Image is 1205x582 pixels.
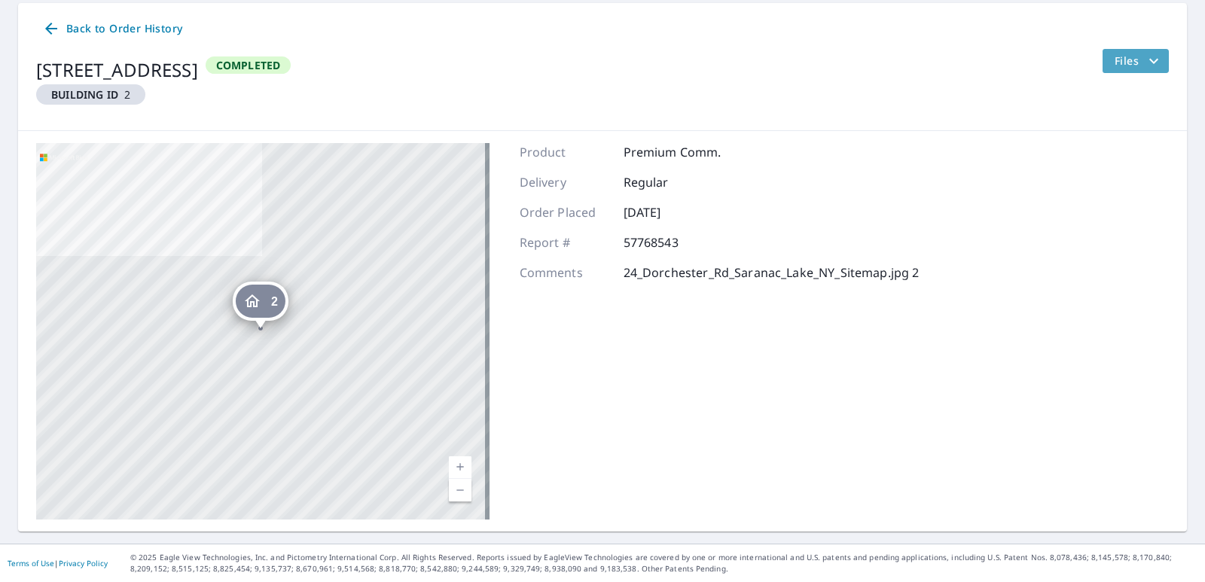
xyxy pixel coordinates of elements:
[449,456,471,479] a: Current Level 17, Zoom In
[1115,52,1163,70] span: Files
[36,56,198,84] div: [STREET_ADDRESS]
[520,233,610,251] p: Report #
[520,203,610,221] p: Order Placed
[51,87,118,102] em: Building ID
[624,203,714,221] p: [DATE]
[449,479,471,501] a: Current Level 17, Zoom Out
[520,173,610,191] p: Delivery
[624,233,714,251] p: 57768543
[42,20,182,38] span: Back to Order History
[130,552,1197,574] p: © 2025 Eagle View Technologies, Inc. and Pictometry International Corp. All Rights Reserved. Repo...
[42,87,139,102] span: 2
[233,282,288,328] div: Dropped pin, building 2, Residential property, 24 Dorchester Rd Saranac Lake, NY 12983
[271,296,278,307] span: 2
[1102,49,1169,73] button: filesDropdownBtn-57768543
[207,58,290,72] span: Completed
[520,264,610,282] p: Comments
[59,558,108,568] a: Privacy Policy
[8,559,108,568] p: |
[36,15,188,43] a: Back to Order History
[8,558,54,568] a: Terms of Use
[624,173,714,191] p: Regular
[624,264,920,282] p: 24_Dorchester_Rd_Saranac_Lake_NY_Sitemap.jpg 2
[520,143,610,161] p: Product
[624,143,721,161] p: Premium Comm.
